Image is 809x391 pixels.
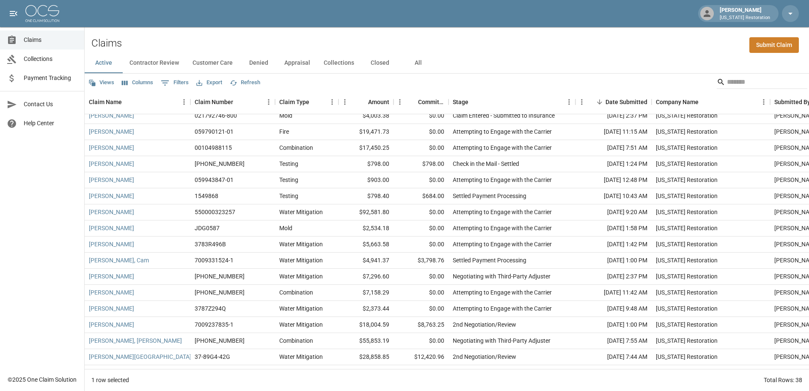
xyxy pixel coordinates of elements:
[656,127,718,136] div: Oregon Restoration
[338,204,393,220] div: $92,581.80
[393,124,449,140] div: $0.00
[575,349,652,365] div: [DATE] 7:44 AM
[279,90,309,114] div: Claim Type
[453,224,552,232] div: Attempting to Engage with the Carrier
[186,53,239,73] button: Customer Care
[279,224,292,232] div: Mold
[656,352,718,361] div: Oregon Restoration
[605,90,647,114] div: Date Submitted
[575,90,652,114] div: Date Submitted
[195,256,234,264] div: 7009331524-1
[91,37,122,50] h2: Claims
[195,369,226,377] div: 3787Z307N
[575,333,652,349] div: [DATE] 7:55 AM
[406,96,418,108] button: Sort
[453,320,516,329] div: 2nd Negotiation/Review
[279,143,313,152] div: Combination
[393,96,406,108] button: Menu
[195,160,245,168] div: 01-009-115488
[89,90,122,114] div: Claim Name
[338,156,393,172] div: $798.00
[239,53,278,73] button: Denied
[279,256,323,264] div: Water Mitigation
[338,172,393,188] div: $903.00
[338,333,393,349] div: $55,853.19
[393,253,449,269] div: $3,798.76
[449,90,575,114] div: Stage
[24,100,77,109] span: Contact Us
[190,90,275,114] div: Claim Number
[338,124,393,140] div: $19,471.73
[195,90,233,114] div: Claim Number
[656,288,718,297] div: Oregon Restoration
[338,253,393,269] div: $4,941.37
[575,317,652,333] div: [DATE] 1:00 PM
[453,143,552,152] div: Attempting to Engage with the Carrier
[89,320,134,329] a: [PERSON_NAME]
[656,160,718,168] div: Oregon Restoration
[338,188,393,204] div: $798.40
[361,53,399,73] button: Closed
[453,176,552,184] div: Attempting to Engage with the Carrier
[86,76,116,89] button: Views
[279,160,298,168] div: Testing
[453,90,468,114] div: Stage
[575,188,652,204] div: [DATE] 10:43 AM
[89,272,134,281] a: [PERSON_NAME]
[228,76,262,89] button: Refresh
[575,108,652,124] div: [DATE] 2:37 PM
[393,349,449,365] div: $12,420.96
[338,349,393,365] div: $28,858.85
[279,127,289,136] div: Fire
[575,204,652,220] div: [DATE] 9:20 AM
[656,208,718,216] div: Oregon Restoration
[120,76,155,89] button: Select columns
[89,208,134,216] a: [PERSON_NAME]
[656,176,718,184] div: Oregon Restoration
[656,320,718,329] div: Oregon Restoration
[453,256,526,264] div: Settled Payment Processing
[195,352,230,361] div: 37-89G4-42G
[453,336,550,345] div: Negotiating with Third-Party Adjuster
[563,96,575,108] button: Menu
[262,96,275,108] button: Menu
[279,336,313,345] div: Combination
[279,352,323,361] div: Water Mitigation
[195,288,245,297] div: 01-009-213172
[279,320,323,329] div: Water Mitigation
[594,96,605,108] button: Sort
[279,240,323,248] div: Water Mitigation
[8,375,77,384] div: © 2025 One Claim Solution
[453,208,552,216] div: Attempting to Engage with the Carrier
[279,208,323,216] div: Water Mitigation
[89,192,134,200] a: [PERSON_NAME]
[159,76,191,90] button: Show filters
[195,143,232,152] div: 00104988115
[195,224,220,232] div: JDG0587
[393,285,449,301] div: $0.00
[656,369,718,377] div: Oregon Restoration
[279,111,292,120] div: Mold
[195,272,245,281] div: 01-009-115488
[89,304,134,313] a: [PERSON_NAME]
[89,224,134,232] a: [PERSON_NAME]
[393,237,449,253] div: $0.00
[195,320,234,329] div: 7009237835-1
[575,220,652,237] div: [DATE] 1:58 PM
[656,143,718,152] div: Oregon Restoration
[453,160,519,168] div: Check in the Mail - Settled
[89,160,134,168] a: [PERSON_NAME]
[656,304,718,313] div: Oregon Restoration
[717,75,807,91] div: Search
[656,256,718,264] div: Oregon Restoration
[453,192,526,200] div: Settled Payment Processing
[453,352,516,361] div: 2nd Negotiation/Review
[418,90,444,114] div: Committed Amount
[393,156,449,172] div: $798.00
[317,53,361,73] button: Collections
[656,192,718,200] div: Oregon Restoration
[194,76,224,89] button: Export
[656,111,718,120] div: Oregon Restoration
[338,108,393,124] div: $4,003.38
[338,96,351,108] button: Menu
